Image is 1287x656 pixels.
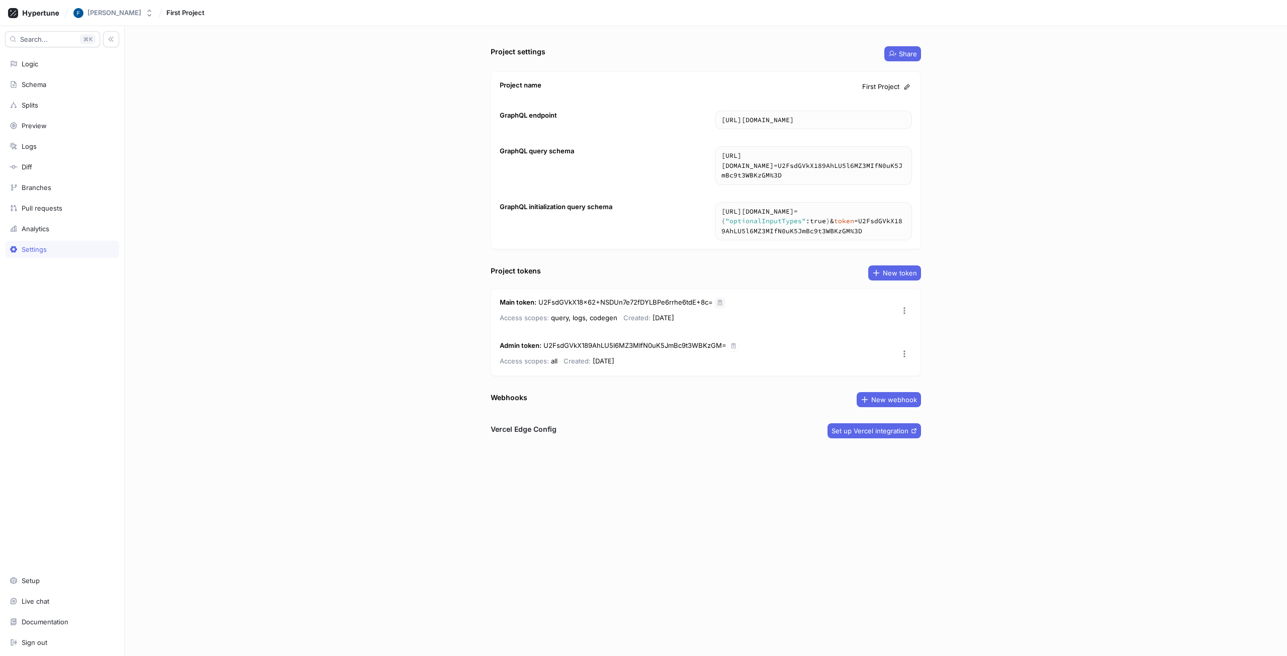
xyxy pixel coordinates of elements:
[22,618,68,626] div: Documentation
[22,225,49,233] div: Analytics
[20,36,48,42] span: Search...
[166,9,205,16] span: First Project
[22,183,51,192] div: Branches
[22,204,62,212] div: Pull requests
[715,203,911,240] textarea: https://[DOMAIN_NAME]/schema?body={"optionalInputTypes":true}&token=U2FsdGVkX189AhLU5l6MZ3MIfN0uK...
[73,8,83,18] img: User
[80,34,96,44] div: K
[832,428,908,434] span: Set up Vercel integration
[22,142,37,150] div: Logs
[500,202,612,212] div: GraphQL initialization query schema
[500,341,541,349] strong: Admin token :
[564,355,614,367] p: [DATE]
[491,424,557,434] h3: Vercel Edge Config
[500,314,549,322] span: Access scopes:
[500,298,536,306] strong: Main token :
[500,312,617,324] p: query, logs, codegen
[22,80,46,88] div: Schema
[883,270,917,276] span: New token
[22,122,47,130] div: Preview
[884,46,921,61] button: Share
[500,146,574,156] div: GraphQL query schema
[868,265,921,280] button: New token
[623,312,674,324] p: [DATE]
[715,111,911,129] textarea: [URL][DOMAIN_NAME]
[500,111,557,121] div: GraphQL endpoint
[564,357,591,365] span: Created:
[538,298,713,306] span: U2FsdGVkX18x62+NSDUn7e72fDYLBPe6rrhe6tdE+8c=
[543,341,726,349] span: U2FsdGVkX189AhLU5l6MZ3MIfN0uK5JmBc9t3WBKzGM=
[500,357,549,365] span: Access scopes:
[862,82,899,92] span: First Project
[491,392,527,403] div: Webhooks
[5,31,100,47] button: Search...K
[828,423,921,438] button: Set up Vercel integration
[22,577,40,585] div: Setup
[22,597,49,605] div: Live chat
[22,163,32,171] div: Diff
[5,613,119,630] a: Documentation
[22,101,38,109] div: Splits
[500,80,541,90] div: Project name
[857,392,921,407] button: New webhook
[87,9,141,17] div: [PERSON_NAME]
[491,46,545,57] div: Project settings
[623,314,651,322] span: Created:
[22,245,47,253] div: Settings
[69,4,157,22] button: User[PERSON_NAME]
[500,355,558,367] p: all
[22,638,47,646] div: Sign out
[871,397,917,403] span: New webhook
[491,265,541,276] div: Project tokens
[899,51,917,57] span: Share
[22,60,38,68] div: Logic
[715,147,911,184] textarea: [URL][DOMAIN_NAME]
